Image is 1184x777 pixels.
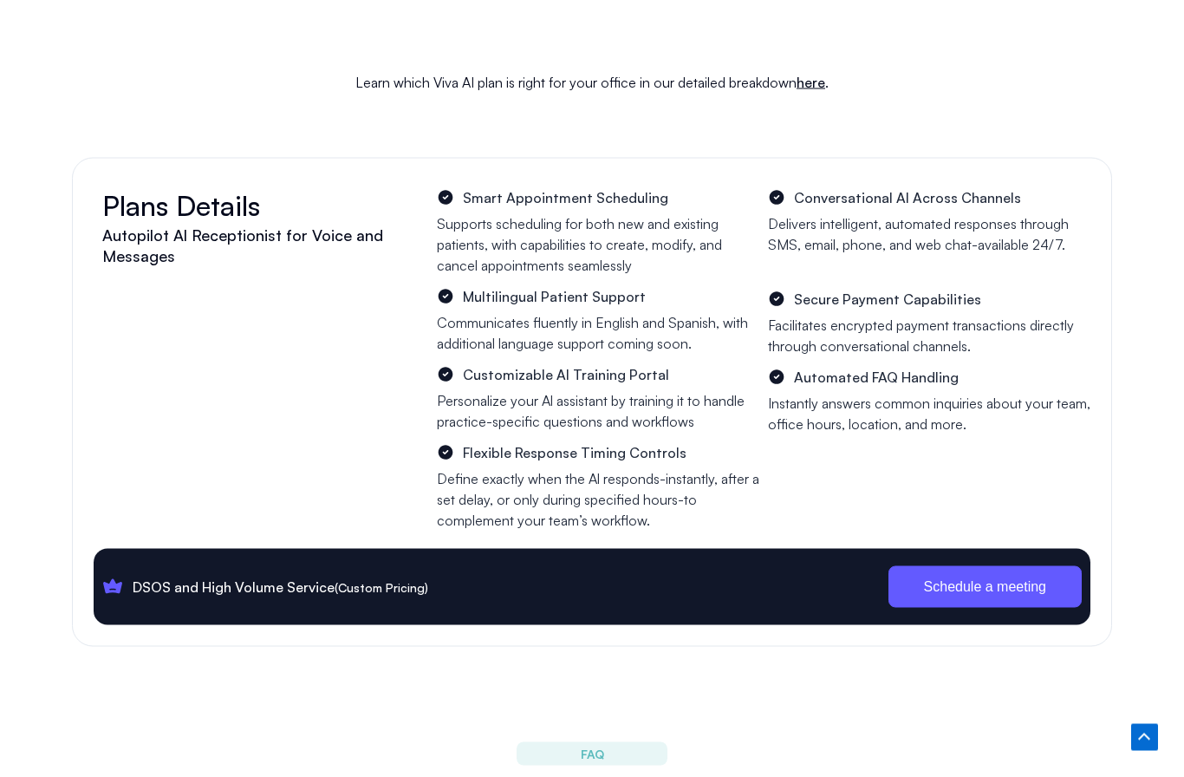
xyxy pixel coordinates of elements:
[924,580,1046,594] span: Schedule a meeting
[888,566,1082,608] a: Schedule a meeting
[128,576,428,598] span: DSOS and High Volume Service
[459,285,646,308] span: Multilingual Patient Support
[768,213,1090,255] p: Delivers intelligent, automated responses through SMS, email, phone, and web chat-available 24/7.
[81,71,1103,94] p: Learn which Viva AI plan is right for your office in our detailed breakdown .
[437,390,759,432] p: Personalize your Al assistant by training it to handle practice-specific questions and workflows
[437,312,759,354] p: Communicates fluently in English and Spanish, with additional language support coming soon.
[768,393,1090,434] p: Instantly answers common inquiries about your team, office hours, location, and more.
[459,186,668,209] span: Smart Appointment Scheduling
[459,441,686,464] span: Flexible Response Timing Controls
[102,225,420,266] h2: Autopilot Al Receptionist for Voice and Messages
[790,288,981,310] span: Secure Payment Capabilities
[790,366,959,388] span: Automated FAQ Handling
[437,468,759,531] p: Define exactly when the Al responds-instantly, after a set delay, or only during specified hours-...
[581,744,604,764] span: FAQ
[459,363,669,386] span: Customizable Al Training Portal
[797,74,825,91] a: here
[437,213,759,276] p: Supports scheduling for both new and existing patients, with capabilities to create, modify, and ...
[790,186,1021,209] span: Conversational Al Across Channels
[768,315,1090,356] p: Facilitates encrypted payment transactions directly through conversational channels.
[102,195,420,216] h2: Plans Details
[335,580,428,595] span: (Custom Pricing)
